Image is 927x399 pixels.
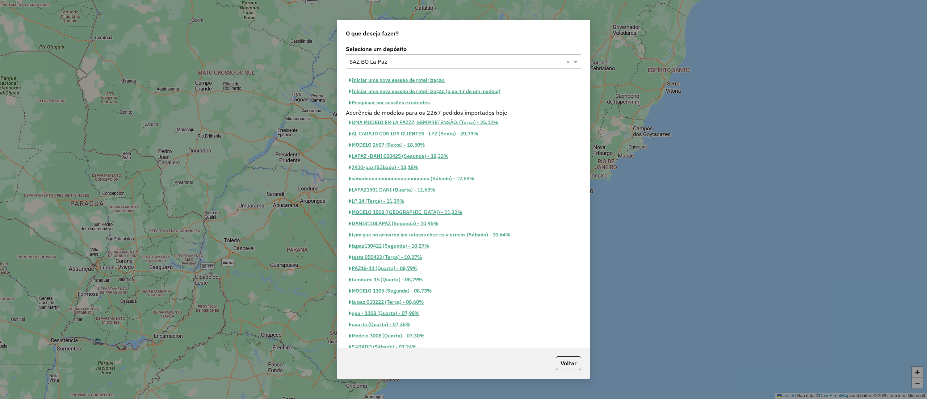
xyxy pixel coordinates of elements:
[346,319,414,330] button: quarta (Quarta) - 07,36%
[346,308,423,319] button: qua - 1108 (Quarta) - 07,98%
[346,45,581,53] label: Selecione um depósito
[346,151,452,162] button: LAPAZ -DANI 020425 (Segunda) - 18,32%
[556,356,581,370] button: Voltar
[346,252,425,263] button: teste 050422 (Terça) - 10,27%
[346,139,428,151] button: MODELO 2607 (Sexta) - 18,50%
[346,330,428,341] button: Modelo 3008 (Quarta) - 07,30%
[346,218,441,229] button: DANI3110LAPAZ (Segunda) - 10,95%
[346,29,399,38] span: O que deseja fazer?
[346,162,421,173] button: 2910-paz (Sábado) - 13,18%
[346,86,504,97] button: Iniciar uma nova sessão de roteirização (a partir de um modelo)
[346,297,427,308] button: la paz 010222 (Terça) - 08,60%
[566,57,572,66] span: Clear all
[341,108,586,117] div: Aderência de modelos para os 2267 pedidos importados hoje
[346,173,477,184] button: sabadouuuuuuuuuuuuuuuuuuuuu (Sábado) - 12,69%
[346,184,438,196] button: LAPAZ1501 DANI (Quarta) - 11,63%
[346,229,513,240] button: Lpm que no armaron las rutasss chee es vierness (Sábado) - 10,64%
[346,117,501,128] button: UMA MODELO EM LA PAZZZ, SEM PRETENSÃO. (Terça) - 25,12%
[346,285,435,297] button: MODELO 1305 (Segunda) - 08,73%
[346,274,426,285] button: tamitami 15 (Quarta) - 08,79%
[346,341,420,353] button: SABADO (Sábado) - 07,24%
[346,97,433,108] button: Pesquisar por sessões existentes
[346,128,481,139] button: AL CARAJO CON LOS CLIENTES - LPZ (Sexta) - 20,79%
[346,196,407,207] button: LP 14 (Terça) - 11,39%
[346,240,432,252] button: lapaz130422 (Segunda) - 10,27%
[346,75,448,86] button: Iniciar uma nova sessão de roteirização
[346,263,421,274] button: PAZ16-11 (Quarta) - 08,79%
[346,207,465,218] button: MODELO 1508 ([GEOGRAPHIC_DATA]) - 11,32%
